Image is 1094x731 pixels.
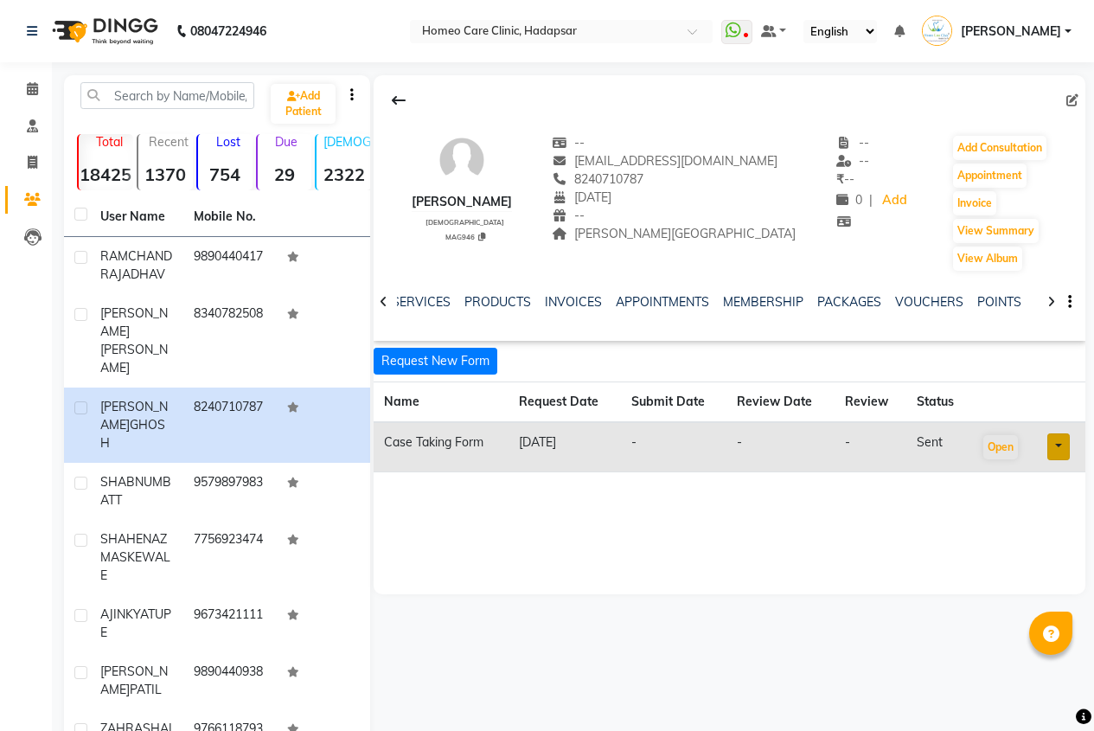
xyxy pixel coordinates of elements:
[425,218,504,227] span: [DEMOGRAPHIC_DATA]
[183,520,277,595] td: 7756923474
[100,531,167,547] span: SHAHENAZ
[100,417,165,451] span: GHOSH
[323,134,371,150] p: [DEMOGRAPHIC_DATA]
[906,382,971,423] th: Status
[977,294,1021,310] a: POINTS
[880,189,910,213] a: Add
[616,294,709,310] a: APPOINTMENTS
[922,16,952,46] img: Dr Komal Saste
[953,219,1039,243] button: View Summary
[726,422,834,472] td: -
[100,549,170,583] span: MASKEWALE
[983,435,1018,459] button: Open
[419,230,512,242] div: MAG946
[138,164,193,185] strong: 1370
[835,382,906,423] th: Review
[261,134,312,150] p: Due
[509,422,621,472] td: [DATE]
[118,266,165,282] span: JADHAV
[953,164,1027,188] button: Appointment
[198,164,253,185] strong: 754
[100,399,168,433] span: [PERSON_NAME]
[723,294,803,310] a: MEMBERSHIP
[183,197,277,237] th: Mobile No.
[374,348,497,375] button: Request New Form
[100,474,163,490] span: SHABNUM
[836,153,869,169] span: --
[961,22,1061,41] span: [PERSON_NAME]
[145,134,193,150] p: Recent
[44,7,163,55] img: logo
[183,237,277,294] td: 9890440417
[317,164,371,185] strong: 2322
[183,595,277,652] td: 9673421111
[183,463,277,520] td: 9579897983
[271,84,336,124] a: Add Patient
[545,294,602,310] a: INVOICES
[621,382,726,423] th: Submit Date
[190,7,266,55] b: 08047224946
[381,84,417,117] div: Back to Client
[258,164,312,185] strong: 29
[183,388,277,463] td: 8240710787
[100,305,168,339] span: [PERSON_NAME]
[953,136,1046,160] button: Add Consultation
[895,294,963,310] a: VOUCHERS
[621,422,726,472] td: -
[374,382,509,423] th: Name
[100,664,168,697] span: [PERSON_NAME]
[374,422,509,472] td: Case Taking Form
[835,422,906,472] td: -
[412,193,512,211] div: [PERSON_NAME]
[1021,662,1077,714] iframe: chat widget
[86,134,133,150] p: Total
[836,171,844,187] span: ₹
[953,247,1022,271] button: View Album
[100,606,148,622] span: AJINKYA
[183,294,277,388] td: 8340782508
[509,382,621,423] th: Request Date
[836,171,854,187] span: --
[100,248,172,282] span: RAMCHANDRA
[205,134,253,150] p: Lost
[464,294,531,310] a: PRODUCTS
[79,164,133,185] strong: 18425
[869,191,873,209] span: |
[80,82,254,109] input: Search by Name/Mobile/Email/Code
[906,422,971,472] td: sent
[726,382,834,423] th: Review Date
[836,192,862,208] span: 0
[553,171,644,187] span: 8240710787
[553,189,612,205] span: [DATE]
[100,342,168,375] span: [PERSON_NAME]
[553,135,585,151] span: --
[183,652,277,709] td: 9890440938
[436,134,488,186] img: avatar
[392,294,451,310] a: SERVICES
[553,153,778,169] span: [EMAIL_ADDRESS][DOMAIN_NAME]
[130,682,162,697] span: PATIL
[553,226,797,241] span: [PERSON_NAME][GEOGRAPHIC_DATA]
[90,197,183,237] th: User Name
[553,208,585,223] span: --
[817,294,881,310] a: PACKAGES
[836,135,869,151] span: --
[953,191,996,215] button: Invoice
